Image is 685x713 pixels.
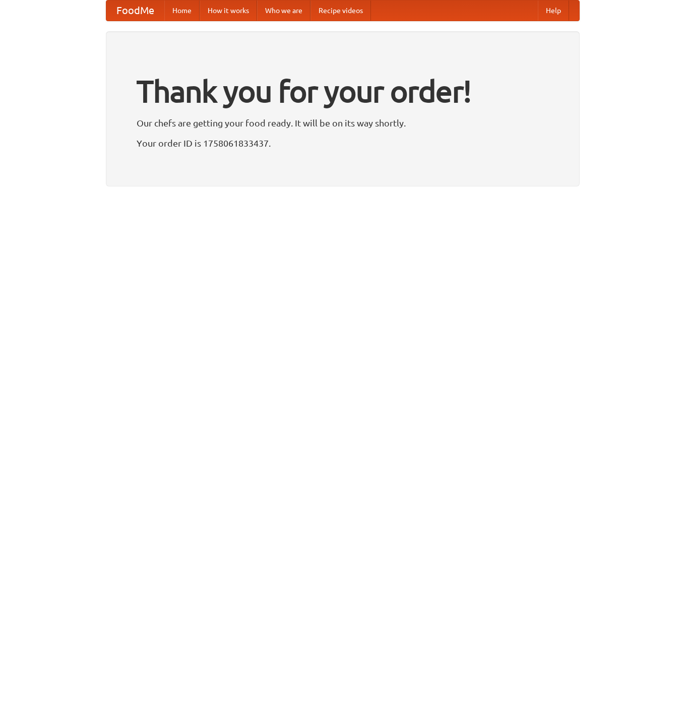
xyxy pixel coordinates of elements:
p: Our chefs are getting your food ready. It will be on its way shortly. [137,115,549,131]
a: Help [538,1,569,21]
a: Recipe videos [310,1,371,21]
a: Who we are [257,1,310,21]
a: Home [164,1,200,21]
p: Your order ID is 1758061833437. [137,136,549,151]
a: FoodMe [106,1,164,21]
a: How it works [200,1,257,21]
h1: Thank you for your order! [137,67,549,115]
